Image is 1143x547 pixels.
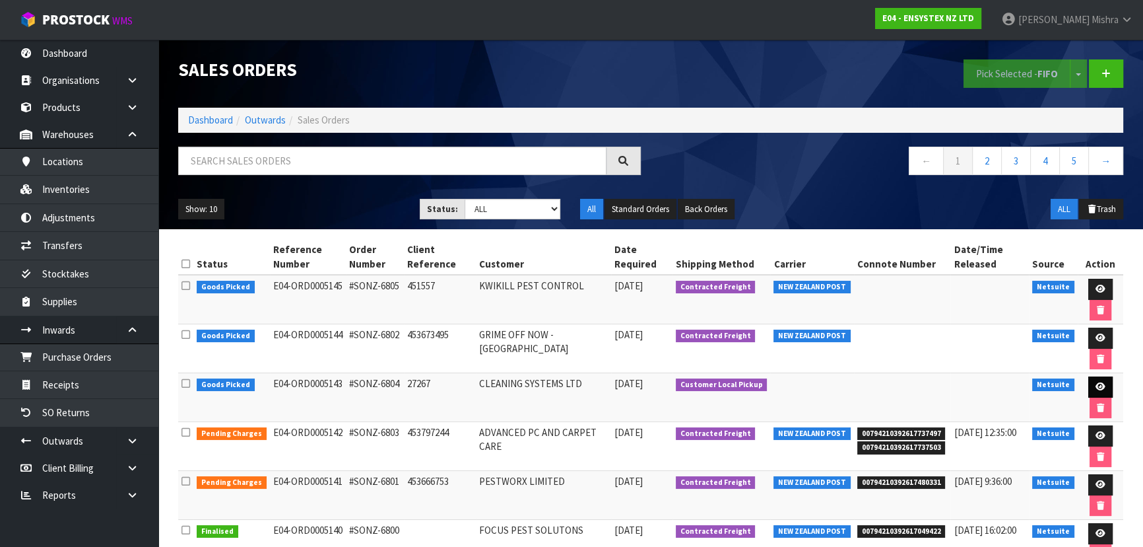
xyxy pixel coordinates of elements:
[346,471,404,520] td: #SONZ-6801
[427,203,458,215] strong: Status:
[346,373,404,422] td: #SONZ-6804
[676,281,756,294] span: Contracted Freight
[1029,239,1078,275] th: Source
[954,426,1016,439] span: [DATE] 12:35:00
[882,13,974,24] strong: E04 - ENSYSTEX NZ LTD
[270,373,346,422] td: E04-ORD0005143
[1078,239,1123,275] th: Action
[857,476,946,490] span: 00794210392617480331
[972,147,1002,175] a: 2
[270,471,346,520] td: E04-ORD0005141
[1032,281,1074,294] span: Netsuite
[178,59,641,79] h1: Sales Orders
[1032,330,1074,343] span: Netsuite
[857,427,946,441] span: 00794210392617737497
[963,59,1070,88] button: Pick Selected -FIFO
[178,199,224,220] button: Show: 10
[20,11,36,28] img: cube-alt.png
[188,114,233,126] a: Dashboard
[857,441,946,455] span: 00794210392617737503
[197,525,238,538] span: Finalised
[678,199,735,220] button: Back Orders
[614,426,643,439] span: [DATE]
[854,239,951,275] th: Connote Number
[773,281,851,294] span: NEW ZEALAND POST
[476,239,611,275] th: Customer
[404,275,476,324] td: 451557
[404,324,476,373] td: 453673495
[476,422,611,471] td: ADVANCED PC AND CARPET CARE
[270,239,346,275] th: Reference Number
[1032,427,1074,441] span: Netsuite
[954,475,1011,488] span: [DATE] 9:36:00
[1079,199,1123,220] button: Trash
[476,373,611,422] td: CLEANING SYSTEMS LTD
[676,379,767,392] span: Customer Local Pickup
[270,275,346,324] td: E04-ORD0005145
[1051,199,1078,220] button: ALL
[1032,525,1074,538] span: Netsuite
[676,525,756,538] span: Contracted Freight
[346,275,404,324] td: #SONZ-6805
[197,476,267,490] span: Pending Charges
[42,11,110,28] span: ProStock
[1032,476,1074,490] span: Netsuite
[476,324,611,373] td: GRIME OFF NOW - [GEOGRAPHIC_DATA]
[1001,147,1031,175] a: 3
[245,114,286,126] a: Outwards
[404,471,476,520] td: 453666753
[298,114,350,126] span: Sales Orders
[270,422,346,471] td: E04-ORD0005142
[1059,147,1089,175] a: 5
[112,15,133,27] small: WMS
[193,239,270,275] th: Status
[178,147,606,175] input: Search sales orders
[270,324,346,373] td: E04-ORD0005144
[404,239,476,275] th: Client Reference
[611,239,672,275] th: Date Required
[950,239,1029,275] th: Date/Time Released
[770,239,854,275] th: Carrier
[197,379,255,392] span: Goods Picked
[580,199,603,220] button: All
[773,330,851,343] span: NEW ZEALAND POST
[614,524,643,536] span: [DATE]
[909,147,944,175] a: ←
[614,328,643,341] span: [DATE]
[857,525,946,538] span: 00794210392617049422
[672,239,771,275] th: Shipping Method
[676,427,756,441] span: Contracted Freight
[1037,67,1058,80] strong: FIFO
[604,199,676,220] button: Standard Orders
[954,524,1016,536] span: [DATE] 16:02:00
[773,476,851,490] span: NEW ZEALAND POST
[476,275,611,324] td: KWIKILL PEST CONTROL
[346,239,404,275] th: Order Number
[1092,13,1119,26] span: Mishra
[676,330,756,343] span: Contracted Freight
[197,330,255,343] span: Goods Picked
[614,279,643,292] span: [DATE]
[476,471,611,520] td: PESTWORX LIMITED
[346,324,404,373] td: #SONZ-6802
[1030,147,1060,175] a: 4
[197,281,255,294] span: Goods Picked
[614,475,643,488] span: [DATE]
[773,525,851,538] span: NEW ZEALAND POST
[404,373,476,422] td: 27267
[197,427,267,441] span: Pending Charges
[875,8,981,29] a: E04 - ENSYSTEX NZ LTD
[346,422,404,471] td: #SONZ-6803
[404,422,476,471] td: 453797244
[661,147,1123,179] nav: Page navigation
[1032,379,1074,392] span: Netsuite
[1088,147,1123,175] a: →
[1018,13,1090,26] span: [PERSON_NAME]
[614,377,643,390] span: [DATE]
[773,427,851,441] span: NEW ZEALAND POST
[676,476,756,490] span: Contracted Freight
[943,147,973,175] a: 1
